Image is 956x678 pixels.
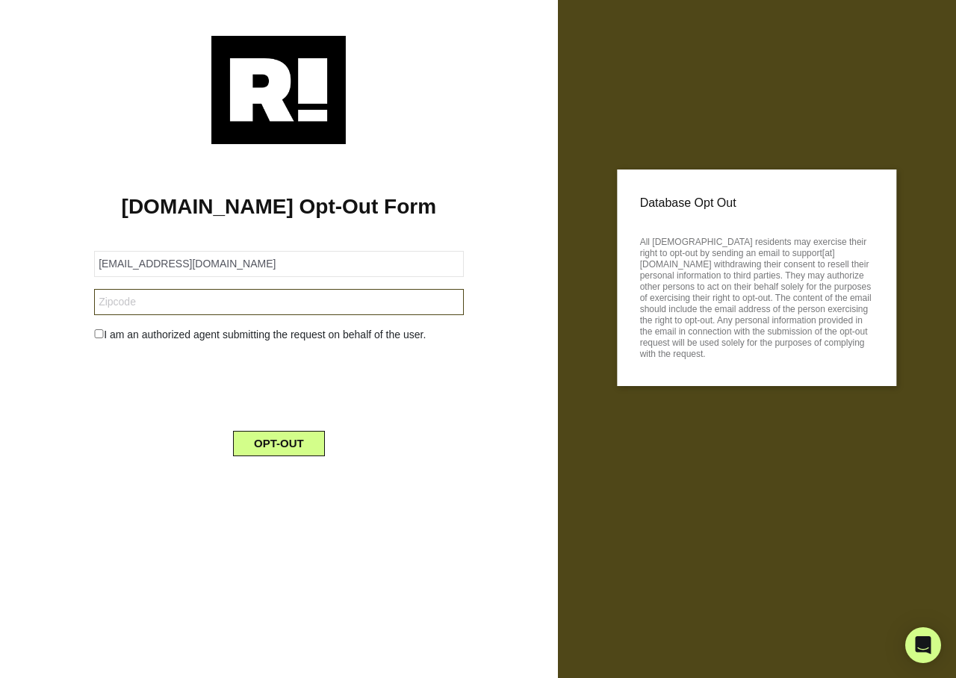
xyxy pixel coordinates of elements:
[94,251,463,277] input: Email Address
[165,355,392,413] iframe: reCAPTCHA
[211,36,346,144] img: Retention.com
[905,627,941,663] div: Open Intercom Messenger
[640,192,874,214] p: Database Opt Out
[94,289,463,315] input: Zipcode
[640,232,874,360] p: All [DEMOGRAPHIC_DATA] residents may exercise their right to opt-out by sending an email to suppo...
[233,431,325,456] button: OPT-OUT
[22,194,536,220] h1: [DOMAIN_NAME] Opt-Out Form
[83,327,474,343] div: I am an authorized agent submitting the request on behalf of the user.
